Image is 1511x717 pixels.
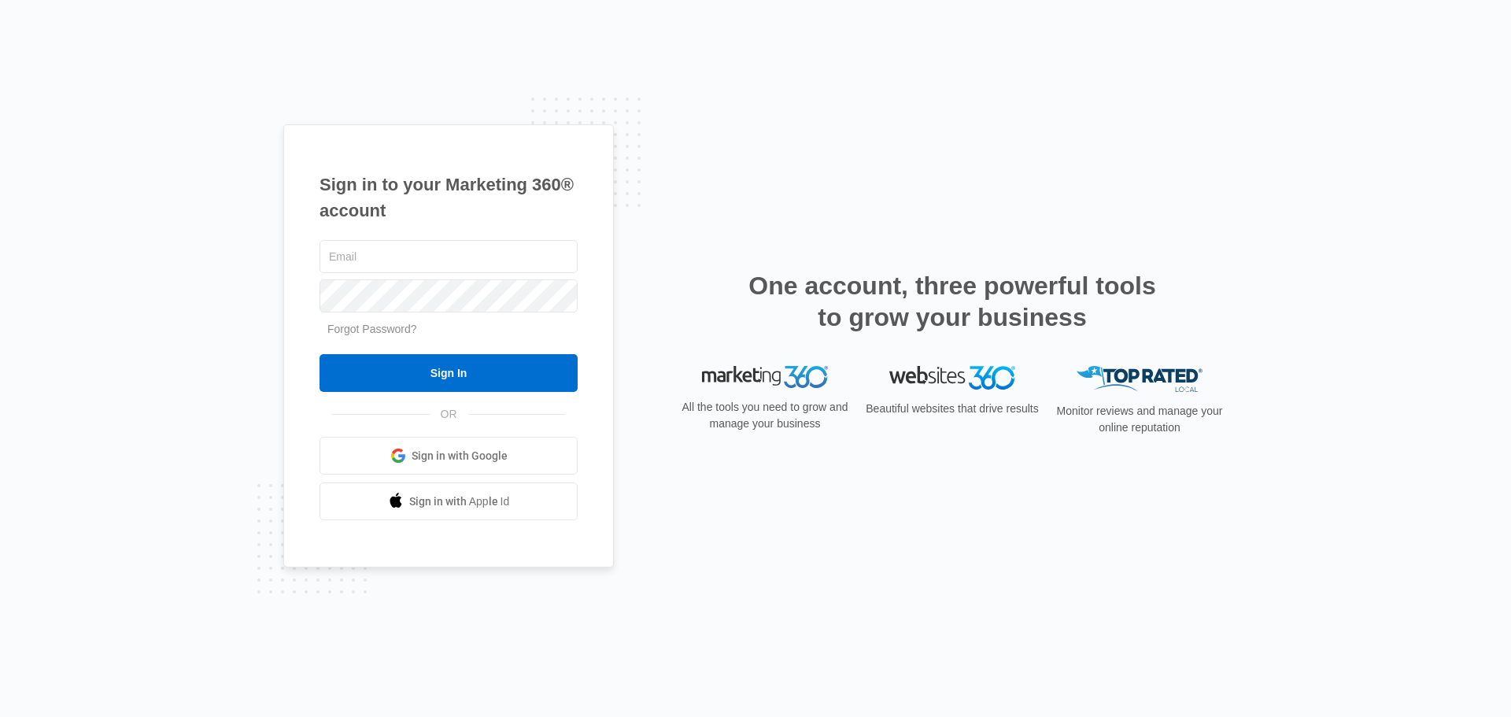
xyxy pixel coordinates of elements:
[409,493,510,510] span: Sign in with Apple Id
[320,437,578,475] a: Sign in with Google
[320,172,578,224] h1: Sign in to your Marketing 360® account
[430,406,468,423] span: OR
[320,482,578,520] a: Sign in with Apple Id
[864,401,1040,417] p: Beautiful websites that drive results
[320,240,578,273] input: Email
[412,448,508,464] span: Sign in with Google
[889,366,1015,389] img: Websites 360
[744,270,1161,333] h2: One account, three powerful tools to grow your business
[327,323,417,335] a: Forgot Password?
[1077,366,1203,392] img: Top Rated Local
[677,399,853,432] p: All the tools you need to grow and manage your business
[702,366,828,388] img: Marketing 360
[320,354,578,392] input: Sign In
[1051,403,1228,436] p: Monitor reviews and manage your online reputation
